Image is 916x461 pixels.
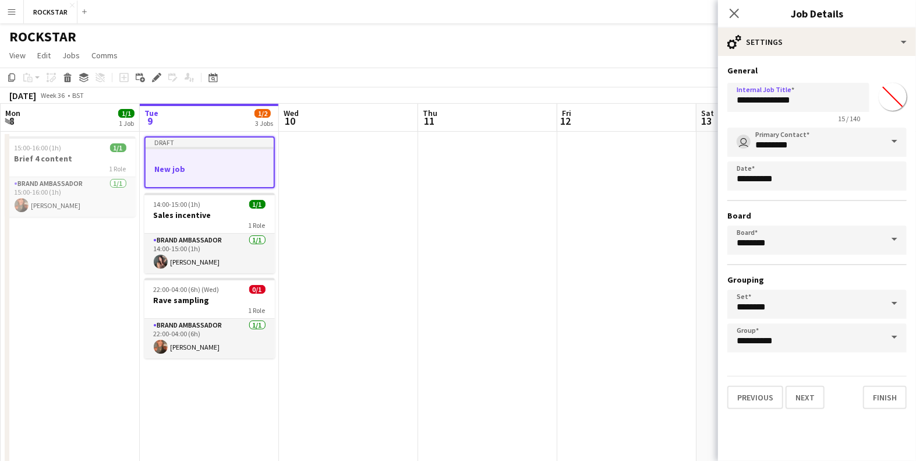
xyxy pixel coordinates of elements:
button: Next [786,386,825,409]
div: 1 Job [119,119,134,128]
span: 13 [699,114,714,128]
button: ROCKSTAR [24,1,77,23]
span: Fri [562,108,571,118]
div: BST [72,91,84,100]
app-job-card: 22:00-04:00 (6h) (Wed)0/1Rave sampling1 RoleBrand Ambassador1/122:00-04:00 (6h)[PERSON_NAME] [144,278,275,358]
app-job-card: 15:00-16:00 (1h)1/1Brief 4 content1 RoleBrand Ambassador1/115:00-16:00 (1h)[PERSON_NAME] [5,136,136,217]
button: Finish [863,386,907,409]
span: 12 [560,114,571,128]
span: 14:00-15:00 (1h) [154,200,201,209]
span: 11 [421,114,437,128]
span: Comms [91,50,118,61]
span: 22:00-04:00 (6h) (Wed) [154,285,220,294]
span: Tue [144,108,158,118]
h3: Grouping [727,275,907,285]
span: Wed [284,108,299,118]
a: Edit [33,48,55,63]
span: 1/1 [110,143,126,152]
span: 1 Role [249,306,266,315]
app-job-card: DraftNew job [144,136,275,188]
a: View [5,48,30,63]
div: [DATE] [9,90,36,101]
span: 1/1 [249,200,266,209]
span: Edit [37,50,51,61]
h1: ROCKSTAR [9,28,76,45]
span: Sat [701,108,714,118]
app-card-role: Brand Ambassador1/114:00-15:00 (1h)[PERSON_NAME] [144,234,275,273]
span: 15:00-16:00 (1h) [15,143,62,152]
h3: General [727,65,907,76]
span: Mon [5,108,20,118]
span: 1 Role [109,164,126,173]
h3: Rave sampling [144,295,275,305]
div: 3 Jobs [255,119,273,128]
span: Thu [423,108,437,118]
span: Jobs [62,50,80,61]
a: Comms [87,48,122,63]
span: 1/2 [254,109,271,118]
span: Week 36 [38,91,68,100]
app-card-role: Brand Ambassador1/122:00-04:00 (6h)[PERSON_NAME] [144,319,275,358]
div: Draft [146,138,274,147]
span: 15 / 140 [829,114,869,123]
span: 0/1 [249,285,266,294]
app-job-card: 14:00-15:00 (1h)1/1Sales incentive1 RoleBrand Ambassador1/114:00-15:00 (1h)[PERSON_NAME] [144,193,275,273]
h3: Job Details [718,6,916,21]
h3: Brief 4 content [5,153,136,164]
h3: Sales incentive [144,210,275,220]
span: 1/1 [118,109,135,118]
span: 1 Role [249,221,266,230]
button: Previous [727,386,783,409]
h3: New job [146,164,274,174]
h3: Board [727,210,907,221]
span: 10 [282,114,299,128]
a: Jobs [58,48,84,63]
span: 9 [143,114,158,128]
div: Settings [718,28,916,56]
span: View [9,50,26,61]
app-card-role: Brand Ambassador1/115:00-16:00 (1h)[PERSON_NAME] [5,177,136,217]
span: 8 [3,114,20,128]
